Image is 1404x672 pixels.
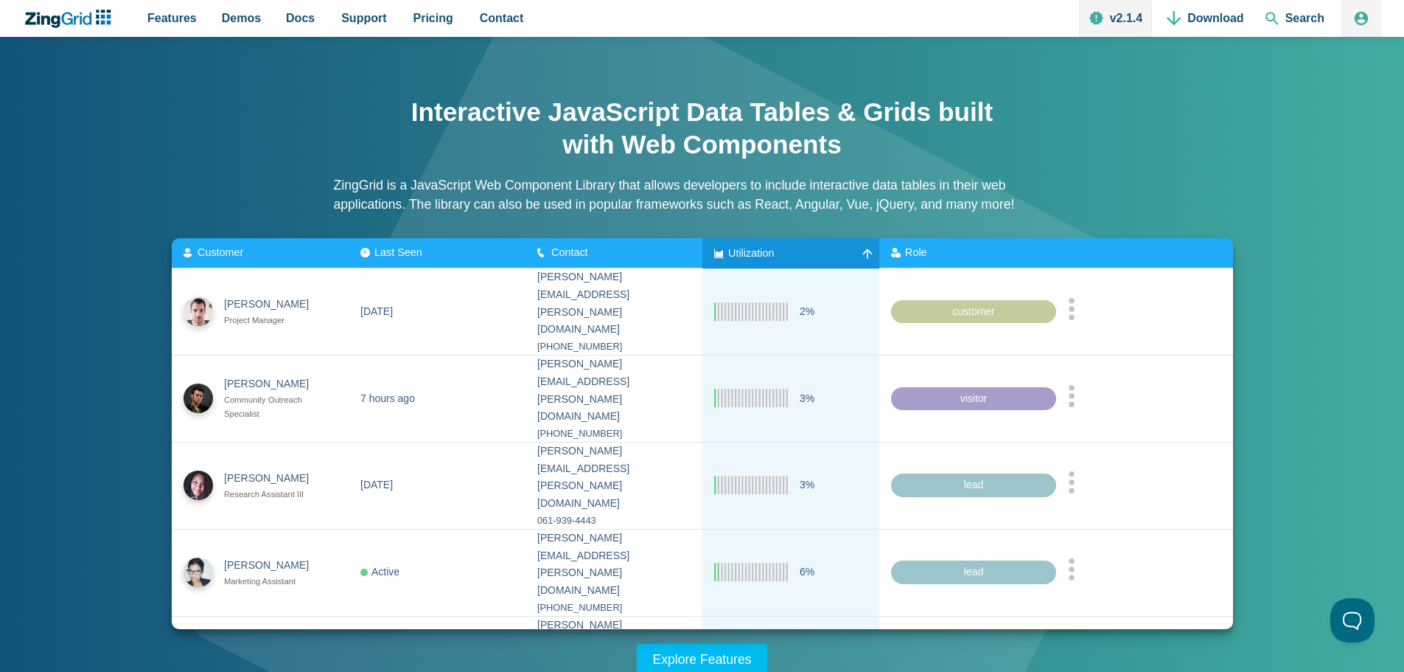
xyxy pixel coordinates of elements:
iframe: Toggle Customer Support [1330,598,1375,642]
div: Marketing Assistant [224,574,322,588]
div: [PERSON_NAME] [224,470,322,488]
span: Features [147,8,197,28]
h1: Interactive JavaScript Data Tables & Grids built with Web Components [408,96,997,161]
div: [PERSON_NAME][EMAIL_ADDRESS][PERSON_NAME][DOMAIN_NAME] [537,356,691,426]
span: Support [341,8,386,28]
span: Role [905,246,927,258]
span: 3% [800,477,814,494]
div: [PHONE_NUMBER] [537,339,691,355]
div: lead [891,474,1056,497]
span: Contact [551,246,588,258]
span: Last Seen [374,246,422,258]
div: [PERSON_NAME] [224,557,322,575]
div: [PERSON_NAME] [224,375,322,393]
p: ZingGrid is a JavaScript Web Component Library that allows developers to include interactive data... [334,176,1071,215]
div: 7 hours ago [360,389,415,407]
span: Pricing [413,8,453,28]
span: Customer [198,246,243,258]
div: [PHONE_NUMBER] [537,426,691,442]
div: 061-939-4443 [537,513,691,529]
span: Demos [222,8,261,28]
span: Contact [480,8,524,28]
div: Research Assistant III [224,488,322,502]
div: [PERSON_NAME] [224,296,322,314]
div: Community Outreach Specialist [224,393,322,421]
div: [DATE] [360,302,393,320]
div: [PERSON_NAME][EMAIL_ADDRESS][PERSON_NAME][DOMAIN_NAME] [537,443,691,513]
span: 3% [800,389,814,407]
div: [PERSON_NAME][EMAIL_ADDRESS][PERSON_NAME][DOMAIN_NAME] [537,530,691,600]
span: Utilization [728,246,774,258]
span: 6% [800,564,814,581]
span: 2% [800,303,814,321]
a: ZingChart Logo. Click to return to the homepage [24,10,119,28]
span: Docs [286,8,315,28]
div: Project Manager [224,314,322,328]
div: visitor [891,387,1056,410]
div: Active [360,564,399,581]
div: lead [891,561,1056,584]
div: customer [891,299,1056,323]
div: [PERSON_NAME][EMAIL_ADDRESS][PERSON_NAME][DOMAIN_NAME] [537,269,691,339]
div: [DATE] [360,477,393,494]
div: [PHONE_NUMBER] [537,600,691,616]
